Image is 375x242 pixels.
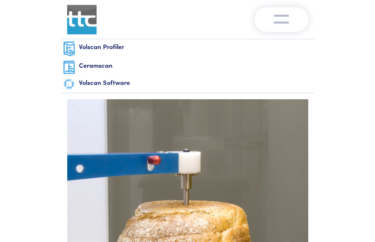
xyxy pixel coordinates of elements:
img: software-graphic.png [63,78,75,90]
img: ttc_logo_1x1_v1.0.png [67,5,97,34]
button: Toggle navigation [254,7,308,32]
h6: Volscan Profiler [79,42,312,51]
img: ceramscan-nav.png [63,60,75,74]
a: Volscan Software [61,76,314,93]
h6: Ceramscan [79,61,312,70]
h6: Volscan Software [79,78,312,87]
img: volscan-nav.png [63,41,75,56]
a: Ceramscan [61,58,314,76]
img: menu-v1.0.png [274,12,289,24]
a: Volscan Profiler [61,39,314,58]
